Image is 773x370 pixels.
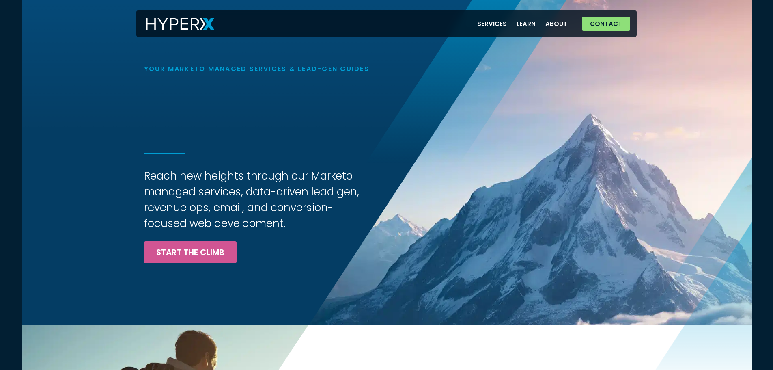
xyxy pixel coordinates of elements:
a: About [540,15,572,32]
a: Contact [582,17,630,31]
a: Start the Climb [144,241,237,263]
a: Services [472,15,512,32]
a: Learn [512,15,540,32]
h3: Reach new heights through our Marketo managed services, data-driven lead gen, revenue ops, email,... [144,168,374,232]
nav: Menu [472,15,572,32]
span: Contact [590,21,622,27]
h1: Your Marketo Managed Services & Lead-Gen Guides [144,65,451,73]
img: HyperX Logo [146,18,214,30]
span: Start the Climb [156,248,224,256]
